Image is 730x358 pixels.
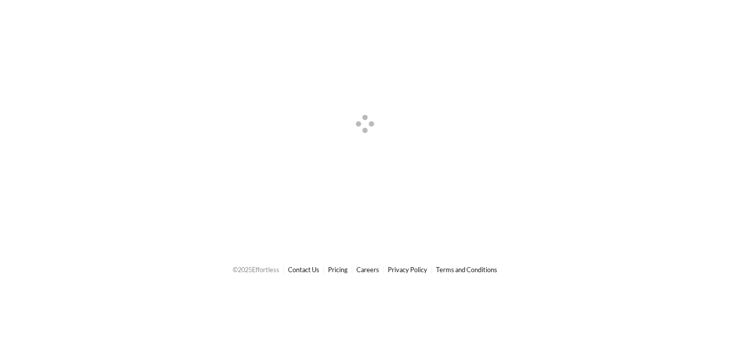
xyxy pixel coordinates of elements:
[388,266,427,274] a: Privacy Policy
[288,266,319,274] a: Contact Us
[328,266,348,274] a: Pricing
[436,266,497,274] a: Terms and Conditions
[233,266,279,274] span: © 2025 Effortless
[356,266,379,274] a: Careers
